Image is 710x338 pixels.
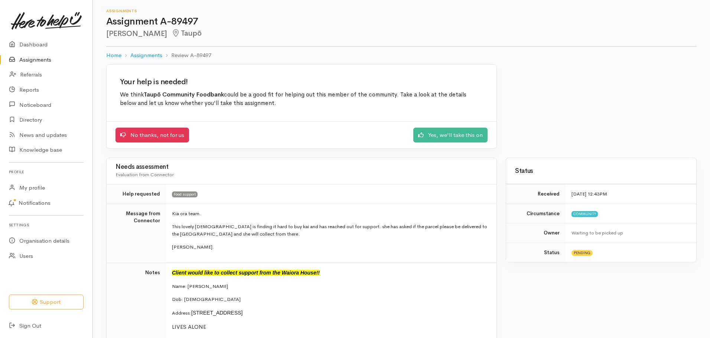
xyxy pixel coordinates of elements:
b: Taupō Community Foodbank [144,91,224,98]
span: Pending [571,250,593,256]
td: Help requested [107,184,166,204]
p: [PERSON_NAME]. [172,243,488,251]
time: [DATE] 12:43PM [571,191,607,197]
a: Home [106,51,121,60]
a: No thanks, not for us [115,128,189,143]
td: Received [506,184,566,204]
p: Address: [172,309,488,317]
td: Status [506,243,566,262]
nav: breadcrumb [106,47,697,64]
p: Name: [PERSON_NAME] [172,283,488,290]
a: Assignments [130,51,162,60]
p: This lovely [DEMOGRAPHIC_DATA] is finding it hard to buy kai and has reached out for support. she... [172,223,488,237]
h6: Assignments [106,9,697,13]
td: Circumstance [506,204,566,223]
h2: [PERSON_NAME] [106,29,697,38]
h2: Your help is needed! [120,78,483,86]
td: Message from Connector [107,204,166,263]
h3: Needs assessment [115,164,488,171]
p: Dob: [DEMOGRAPHIC_DATA] [172,296,488,303]
span: [STREET_ADDRESS] [191,310,242,316]
h6: Settings [9,220,84,230]
i: Client would like to collect support from the Waiora House!! [172,270,320,276]
li: Review A-89497 [162,51,211,60]
h6: Profile [9,167,84,177]
h1: Assignment A-89497 [106,16,697,27]
span: Taupō [172,29,202,38]
span: Community [571,211,598,217]
p: Kia ora team. [172,210,488,217]
a: Yes, we'll take this on [413,128,488,143]
td: Owner [506,223,566,243]
span: Evaluation from Connector [115,171,174,178]
button: Support [9,295,84,310]
span: Food support [172,191,198,197]
div: Waiting to be picked up [571,229,687,237]
h3: Status [515,168,687,175]
span: LIVES ALONE [172,323,206,330]
p: We think could be a good fit for helping out this member of the community. Take a look at the det... [120,91,483,108]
